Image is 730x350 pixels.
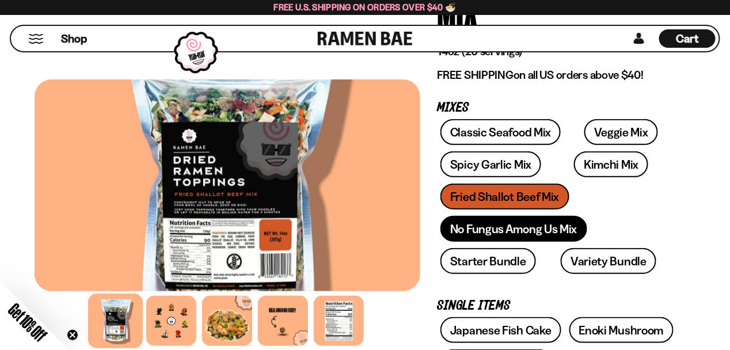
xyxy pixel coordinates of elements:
[61,29,87,48] a: Shop
[438,68,678,82] p: on all US orders above $40!
[440,216,587,242] a: No Fungus Among Us Mix
[569,317,674,343] a: Enoki Mushroom
[440,151,541,177] a: Spicy Garlic Mix
[5,300,50,345] span: Get 10% Off
[274,2,457,13] span: Free U.S. Shipping on Orders over $40 🍜
[28,34,44,44] button: Mobile Menu Trigger
[440,248,536,274] a: Starter Bundle
[67,329,78,341] button: Close teaser
[676,32,699,45] span: Cart
[438,102,678,113] p: Mixes
[440,317,561,343] a: Japanese Fish Cake
[574,151,648,177] a: Kimchi Mix
[584,119,658,145] a: Veggie Mix
[561,248,656,274] a: Variety Bundle
[659,26,716,51] div: Cart
[440,119,561,145] a: Classic Seafood Mix
[61,31,87,47] span: Shop
[438,300,678,311] p: Single Items
[438,68,514,82] strong: FREE SHIPPING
